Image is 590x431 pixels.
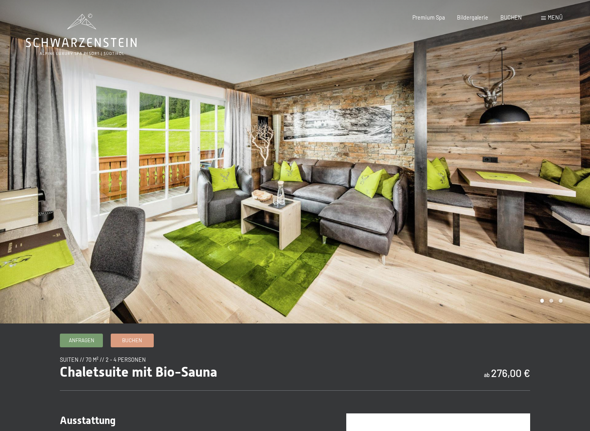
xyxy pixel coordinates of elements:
[69,337,94,344] span: Anfragen
[412,14,445,21] a: Premium Spa
[491,366,530,379] b: 276,00 €
[111,334,153,347] a: Buchen
[500,14,522,21] a: BUCHEN
[548,14,563,21] span: Menü
[60,415,116,426] span: Ausstattung
[122,337,142,344] span: Buchen
[457,14,488,21] a: Bildergalerie
[60,364,217,380] span: Chaletsuite mit Bio-Sauna
[484,372,490,378] span: ab
[60,334,103,347] a: Anfragen
[60,356,146,363] span: Suiten // 70 m² // 2 - 4 Personen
